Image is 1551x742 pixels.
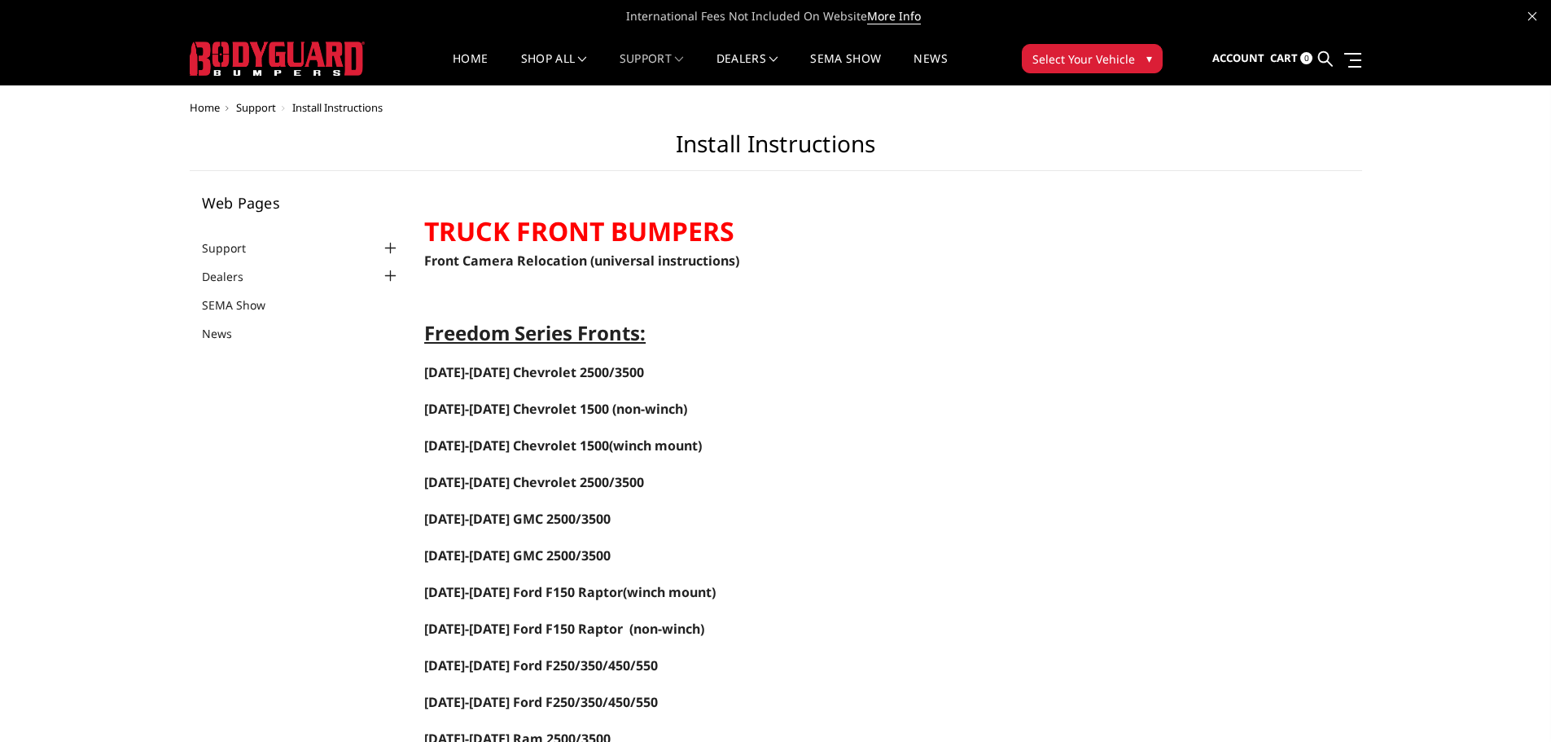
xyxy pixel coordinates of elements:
[453,53,488,85] a: Home
[202,296,286,314] a: SEMA Show
[424,400,609,418] span: [DATE]-[DATE] Chevrolet 1500
[202,268,264,285] a: Dealers
[424,473,644,491] span: [DATE]-[DATE] Chevrolet 2500/3500
[620,53,684,85] a: Support
[424,583,716,601] span: (winch mount)
[914,53,947,85] a: News
[1270,37,1312,81] a: Cart 0
[810,53,881,85] a: SEMA Show
[424,547,611,564] span: [DATE]-[DATE] GMC 2500/3500
[1212,37,1264,81] a: Account
[424,475,644,490] a: [DATE]-[DATE] Chevrolet 2500/3500
[1300,52,1312,64] span: 0
[867,8,921,24] a: More Info
[1146,50,1152,67] span: ▾
[424,620,623,638] span: [DATE]-[DATE] Ford F150 Raptor
[424,693,658,711] span: [DATE]-[DATE] Ford F250/350/450/550
[424,510,611,528] a: [DATE]-[DATE] GMC 2500/3500
[1270,50,1298,65] span: Cart
[716,53,778,85] a: Dealers
[612,400,687,418] span: (non-winch)
[521,53,587,85] a: shop all
[629,620,704,638] span: (non-winch)
[1022,44,1163,73] button: Select Your Vehicle
[190,100,220,115] a: Home
[424,319,646,346] span: Freedom Series Fronts:
[236,100,276,115] a: Support
[424,621,623,637] a: [DATE]-[DATE] Ford F150 Raptor
[190,130,1362,171] h1: Install Instructions
[424,437,702,454] span: (winch mount)
[202,195,401,210] h5: Web Pages
[424,252,739,270] a: Front Camera Relocation (universal instructions)
[424,437,609,454] a: [DATE]-[DATE] Chevrolet 1500
[292,100,383,115] span: Install Instructions
[202,325,252,342] a: News
[190,42,365,76] img: BODYGUARD BUMPERS
[424,548,611,564] a: [DATE]-[DATE] GMC 2500/3500
[424,363,644,381] a: [DATE]-[DATE] Chevrolet 2500/3500
[424,583,623,601] a: [DATE]-[DATE] Ford F150 Raptor
[1212,50,1264,65] span: Account
[424,695,658,710] a: [DATE]-[DATE] Ford F250/350/450/550
[424,402,609,417] a: [DATE]-[DATE] Chevrolet 1500
[202,239,266,257] a: Support
[424,213,734,248] strong: TRUCK FRONT BUMPERS
[1032,50,1135,68] span: Select Your Vehicle
[424,656,658,674] a: [DATE]-[DATE] Ford F250/350/450/550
